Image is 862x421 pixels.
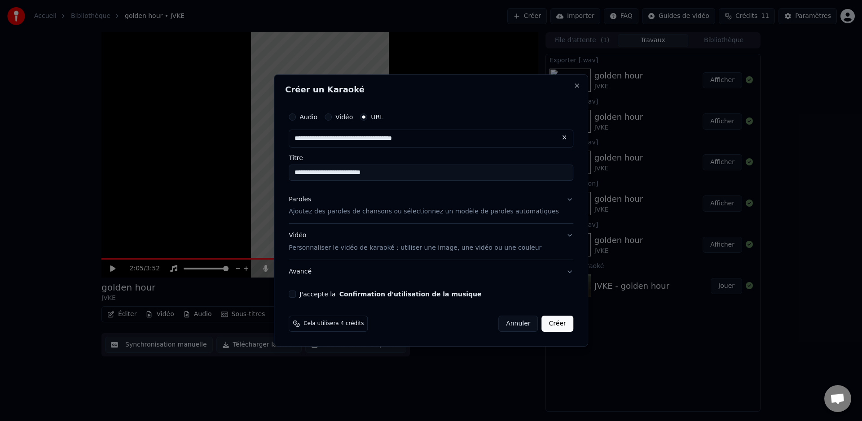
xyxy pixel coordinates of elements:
[299,291,481,297] label: J'accepte la
[303,320,364,327] span: Cela utilisera 4 crédits
[339,291,482,297] button: J'accepte la
[289,231,541,253] div: Vidéo
[299,114,317,120] label: Audio
[289,224,573,260] button: VidéoPersonnaliser le vidéo de karaoké : utiliser une image, une vidéo ou une couleur
[289,188,573,224] button: ParolesAjoutez des paroles de chansons ou sélectionnez un modèle de paroles automatiques
[289,260,573,283] button: Avancé
[371,114,383,120] label: URL
[335,114,353,120] label: Vidéo
[542,316,573,332] button: Créer
[289,195,311,204] div: Paroles
[289,155,573,161] label: Titre
[289,208,559,217] p: Ajoutez des paroles de chansons ou sélectionnez un modèle de paroles automatiques
[498,316,538,332] button: Annuler
[285,86,577,94] h2: Créer un Karaoké
[289,243,541,252] p: Personnaliser le vidéo de karaoké : utiliser une image, une vidéo ou une couleur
